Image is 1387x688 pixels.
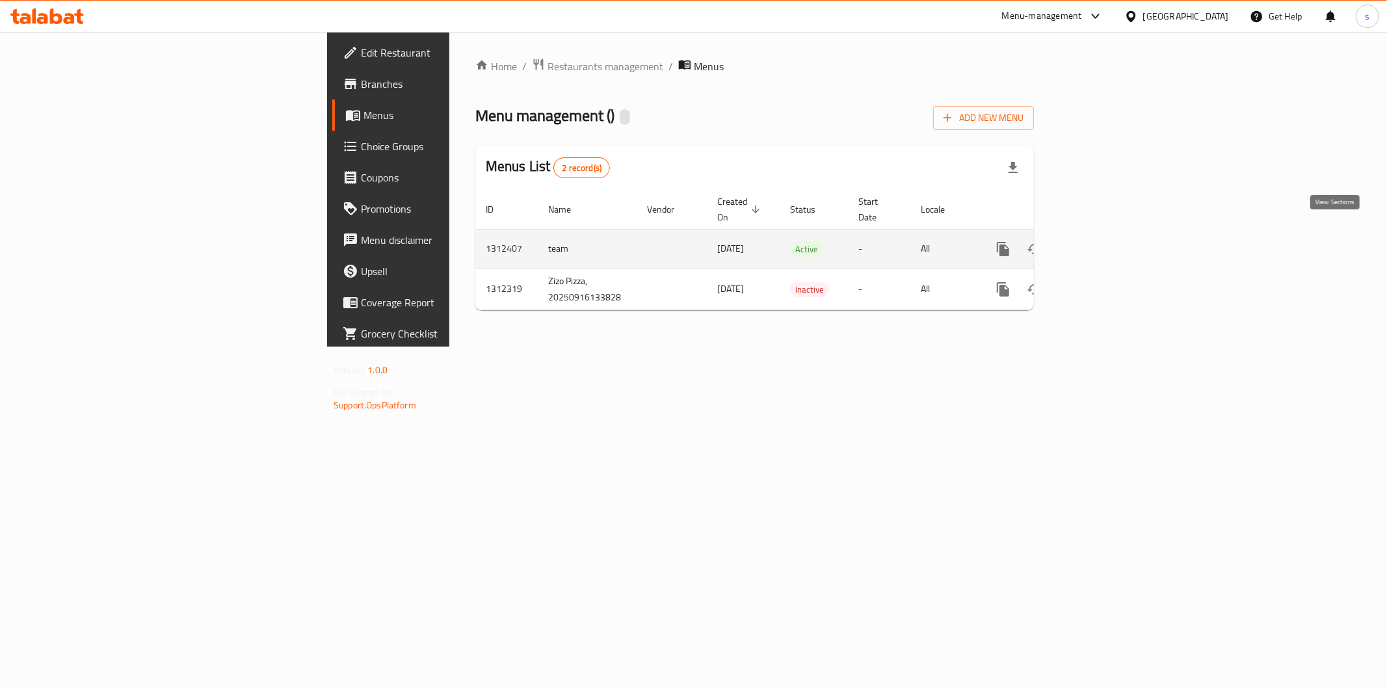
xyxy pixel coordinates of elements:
a: Edit Restaurant [332,37,559,68]
span: Menus [363,107,548,123]
td: Zizo Pizza, 20250916133828 [538,269,637,310]
span: [DATE] [717,240,744,257]
li: / [668,59,673,74]
span: Restaurants management [548,59,663,74]
div: [GEOGRAPHIC_DATA] [1143,9,1229,23]
a: Support.OpsPlatform [334,397,416,414]
a: Promotions [332,193,559,224]
div: Menu-management [1002,8,1082,24]
span: Menus [694,59,724,74]
td: All [910,229,977,269]
span: [DATE] [717,280,744,297]
table: enhanced table [475,190,1123,310]
span: Coverage Report [361,295,548,310]
span: 1.0.0 [367,362,388,378]
a: Menus [332,99,559,131]
span: Start Date [858,194,895,225]
span: Add New Menu [944,110,1024,126]
span: s [1365,9,1369,23]
button: Change Status [1019,233,1050,265]
span: ID [486,202,510,217]
span: Name [548,202,588,217]
span: Grocery Checklist [361,326,548,341]
span: Upsell [361,263,548,279]
td: team [538,229,637,269]
a: Upsell [332,256,559,287]
span: Get support on: [334,384,393,401]
td: - [848,229,910,269]
button: more [988,274,1019,305]
a: Menu disclaimer [332,224,559,256]
span: Promotions [361,201,548,217]
button: more [988,233,1019,265]
div: Total records count [553,157,610,178]
td: - [848,269,910,310]
span: Status [790,202,832,217]
span: Vendor [647,202,691,217]
a: Coverage Report [332,287,559,318]
a: Coupons [332,162,559,193]
span: 2 record(s) [554,162,609,174]
h2: Menus List [486,157,610,178]
div: Active [790,241,823,257]
nav: breadcrumb [475,58,1034,75]
a: Grocery Checklist [332,318,559,349]
td: All [910,269,977,310]
button: Add New Menu [933,106,1034,130]
span: Menu management ( ) [475,101,614,130]
span: Inactive [790,282,829,297]
span: Active [790,242,823,257]
a: Branches [332,68,559,99]
span: Branches [361,76,548,92]
a: Restaurants management [532,58,663,75]
a: Choice Groups [332,131,559,162]
span: Locale [921,202,962,217]
span: Created On [717,194,764,225]
span: Choice Groups [361,139,548,154]
button: Change Status [1019,274,1050,305]
span: Edit Restaurant [361,45,548,60]
span: Coupons [361,170,548,185]
th: Actions [977,190,1123,230]
span: Version: [334,362,365,378]
span: Menu disclaimer [361,232,548,248]
div: Export file [997,152,1029,183]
